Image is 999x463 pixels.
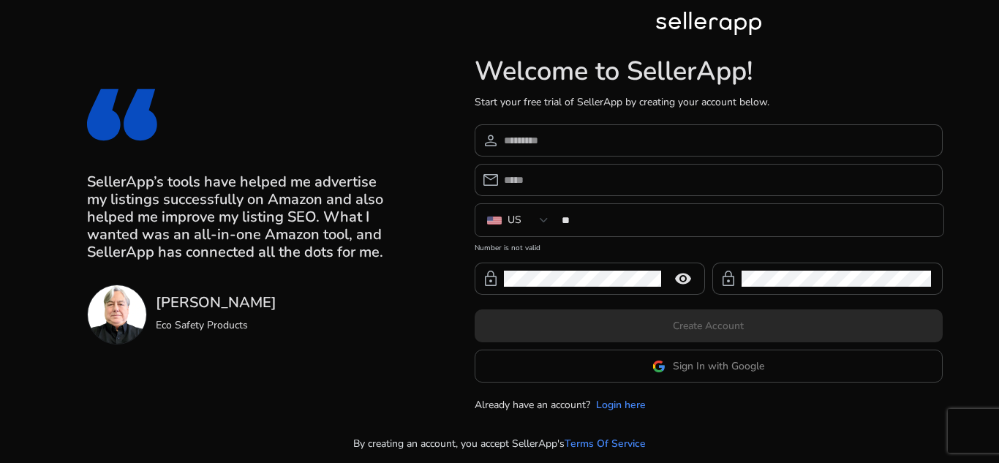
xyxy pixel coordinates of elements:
[475,238,943,254] mat-error: Number is not valid
[596,397,646,413] a: Login here
[482,270,499,287] span: lock
[87,173,399,261] h3: SellerApp’s tools have helped me advertise my listings successfully on Amazon and also helped me ...
[475,56,943,87] h1: Welcome to SellerApp!
[482,171,499,189] span: email
[475,397,590,413] p: Already have an account?
[720,270,737,287] span: lock
[508,212,521,228] div: US
[666,270,701,287] mat-icon: remove_red_eye
[482,132,499,149] span: person
[565,436,646,451] a: Terms Of Service
[156,317,276,333] p: Eco Safety Products
[156,294,276,312] h3: [PERSON_NAME]
[475,94,943,110] p: Start your free trial of SellerApp by creating your account below.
